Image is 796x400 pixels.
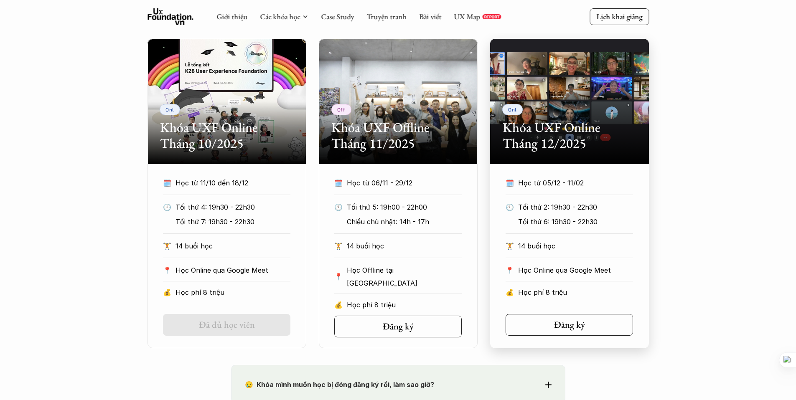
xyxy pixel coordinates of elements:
[518,177,618,189] p: Học từ 05/12 - 11/02
[506,286,514,299] p: 💰
[383,321,414,332] h5: Đăng ký
[503,119,636,152] h2: Khóa UXF Online Tháng 12/2025
[334,201,343,213] p: 🕙
[454,12,480,21] a: UX Map
[334,240,343,252] p: 🏋️
[347,201,462,213] p: Tối thứ 5: 19h00 - 22h00
[554,319,585,330] h5: Đăng ký
[334,299,343,311] p: 💰
[175,177,275,189] p: Học từ 11/10 đến 18/12
[163,201,171,213] p: 🕙
[518,201,633,213] p: Tối thứ 2: 19h30 - 22h30
[334,316,462,337] a: Đăng ký
[518,240,633,252] p: 14 buổi học
[506,201,514,213] p: 🕙
[419,12,441,21] a: Bài viết
[334,177,343,189] p: 🗓️
[163,240,171,252] p: 🏋️
[260,12,300,21] a: Các khóa học
[506,177,514,189] p: 🗓️
[506,314,633,336] a: Đăng ký
[482,14,501,19] a: REPORT
[506,266,514,274] p: 📍
[347,299,462,311] p: Học phí 8 triệu
[163,286,171,299] p: 💰
[518,264,633,276] p: Học Online qua Google Meet
[331,119,465,152] h2: Khóa UXF Offline Tháng 11/2025
[518,286,633,299] p: Học phí 8 triệu
[175,201,290,213] p: Tối thứ 4: 19h30 - 22h30
[321,12,354,21] a: Case Study
[347,177,446,189] p: Học từ 06/11 - 29/12
[163,177,171,189] p: 🗓️
[165,106,174,112] p: Onl
[347,215,462,228] p: Chiều chủ nhật: 14h - 17h
[175,240,290,252] p: 14 buổi học
[508,106,517,112] p: Onl
[199,319,255,330] h5: Đã đủ học viên
[518,215,633,228] p: Tối thứ 6: 19h30 - 22h30
[163,266,171,274] p: 📍
[366,12,407,21] a: Truyện tranh
[347,240,462,252] p: 14 buổi học
[175,286,290,299] p: Học phí 8 triệu
[175,215,290,228] p: Tối thứ 7: 19h30 - 22h30
[506,240,514,252] p: 🏋️
[160,119,294,152] h2: Khóa UXF Online Tháng 10/2025
[590,8,649,25] a: Lịch khai giảng
[245,380,434,389] strong: 😢 Khóa mình muốn học bị đóng đăng ký rồi, làm sao giờ?
[216,12,247,21] a: Giới thiệu
[337,106,346,112] p: Off
[175,264,290,276] p: Học Online qua Google Meet
[484,14,499,19] p: REPORT
[334,273,343,281] p: 📍
[347,264,462,289] p: Học Offline tại [GEOGRAPHIC_DATA]
[596,12,642,21] p: Lịch khai giảng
